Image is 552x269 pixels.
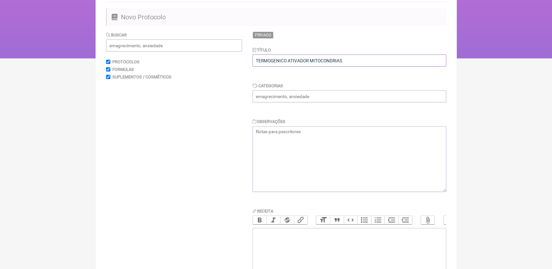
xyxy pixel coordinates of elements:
[294,216,308,224] button: Link
[344,216,358,224] button: Code
[253,119,286,124] label: Observações
[253,83,283,88] label: Categorias
[112,67,134,72] label: Formulas
[253,48,271,52] label: Título
[106,32,127,37] label: Buscar
[266,216,280,224] button: Italic
[253,90,446,102] input: emagrecimento, ansiedade
[330,216,344,224] button: Quote
[280,216,294,224] button: Strikethrough
[357,216,371,224] button: Bullets
[253,31,274,39] span: Privado
[371,216,385,224] button: Numbers
[253,209,274,214] label: Receita
[112,74,171,79] label: Suplementos / Cosméticos
[421,216,435,224] button: Attach Files
[253,216,267,224] button: Bold
[444,216,457,224] button: Undo
[106,39,242,52] input: emagrecimento, ansiedade
[316,216,330,224] button: Heading
[385,216,398,224] button: Decrease Level
[112,59,140,64] label: Protocolos
[398,216,412,224] button: Increase Level
[106,8,446,26] h2: Novo Protocolo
